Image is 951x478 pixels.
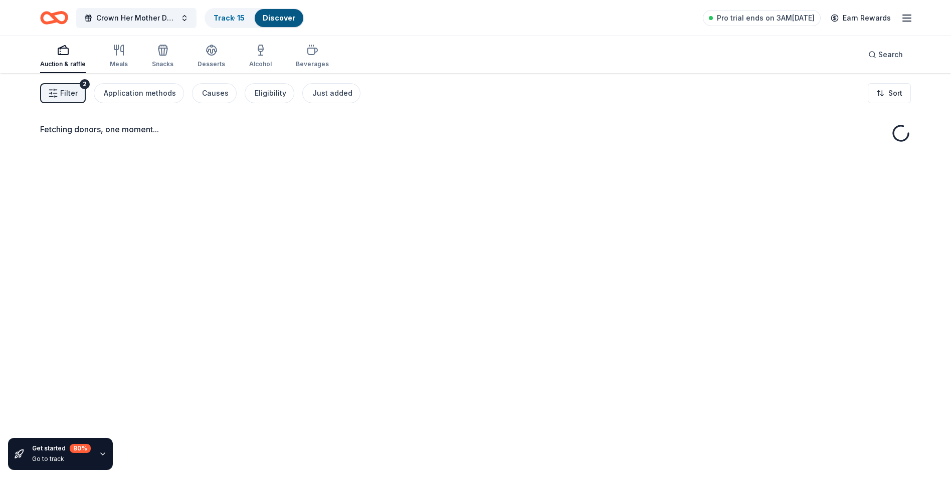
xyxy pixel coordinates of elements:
[312,87,352,99] div: Just added
[152,40,173,73] button: Snacks
[94,83,184,103] button: Application methods
[40,83,86,103] button: Filter2
[104,87,176,99] div: Application methods
[40,40,86,73] button: Auction & raffle
[255,87,286,99] div: Eligibility
[192,83,237,103] button: Causes
[296,40,329,73] button: Beverages
[245,83,294,103] button: Eligibility
[296,60,329,68] div: Beverages
[888,87,902,99] span: Sort
[703,10,821,26] a: Pro trial ends on 3AM[DATE]
[214,14,245,22] a: Track· 15
[717,12,815,24] span: Pro trial ends on 3AM[DATE]
[40,123,911,135] div: Fetching donors, one moment...
[80,79,90,89] div: 2
[76,8,197,28] button: Crown Her Mother Daughter Experience Conference
[825,9,897,27] a: Earn Rewards
[198,40,225,73] button: Desserts
[249,40,272,73] button: Alcohol
[96,12,176,24] span: Crown Her Mother Daughter Experience Conference
[40,6,68,30] a: Home
[263,14,295,22] a: Discover
[32,444,91,453] div: Get started
[110,60,128,68] div: Meals
[198,60,225,68] div: Desserts
[860,45,911,65] button: Search
[202,87,229,99] div: Causes
[32,455,91,463] div: Go to track
[152,60,173,68] div: Snacks
[70,444,91,453] div: 80 %
[868,83,911,103] button: Sort
[249,60,272,68] div: Alcohol
[40,60,86,68] div: Auction & raffle
[878,49,903,61] span: Search
[110,40,128,73] button: Meals
[60,87,78,99] span: Filter
[205,8,304,28] button: Track· 15Discover
[302,83,360,103] button: Just added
